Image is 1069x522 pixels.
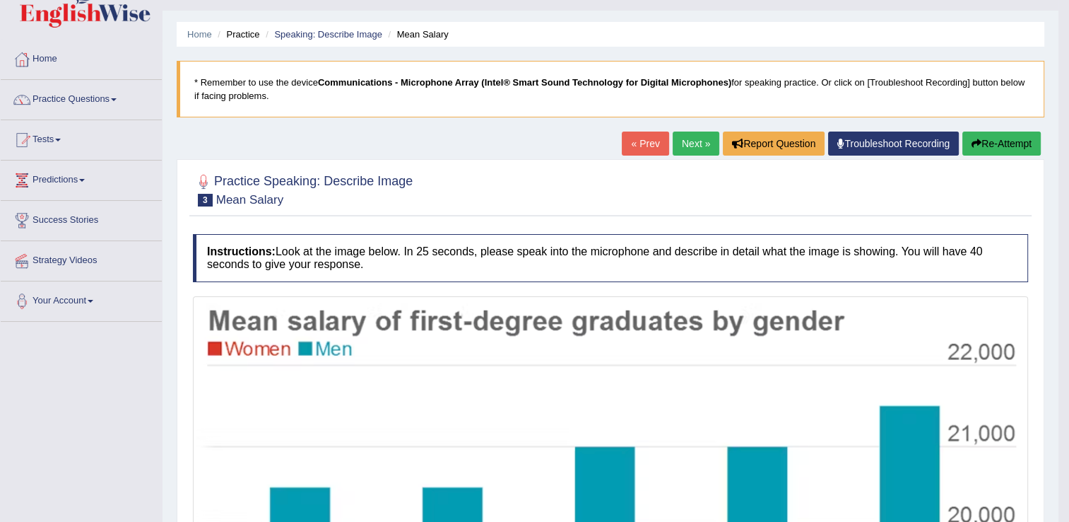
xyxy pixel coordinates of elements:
[274,29,382,40] a: Speaking: Describe Image
[214,28,259,41] li: Practice
[1,80,162,115] a: Practice Questions
[193,234,1028,282] h4: Look at the image below. In 25 seconds, please speak into the microphone and describe in detail w...
[1,161,162,196] a: Predictions
[193,171,413,207] h2: Practice Speaking: Describe Image
[622,132,668,156] a: « Prev
[1,241,162,277] a: Strategy Videos
[384,28,448,41] li: Mean Salary
[1,40,162,75] a: Home
[177,61,1044,117] blockquote: * Remember to use the device for speaking practice. Or click on [Troubleshoot Recording] button b...
[187,29,212,40] a: Home
[198,194,213,207] span: 3
[828,132,959,156] a: Troubleshoot Recording
[207,245,276,257] b: Instructions:
[318,77,731,88] b: Communications - Microphone Array (Intel® Smart Sound Technology for Digital Microphones)
[1,282,162,317] a: Your Account
[723,132,825,156] button: Report Question
[1,201,162,236] a: Success Stories
[673,132,719,156] a: Next »
[216,193,283,207] small: Mean Salary
[1,120,162,156] a: Tests
[962,132,1041,156] button: Re-Attempt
